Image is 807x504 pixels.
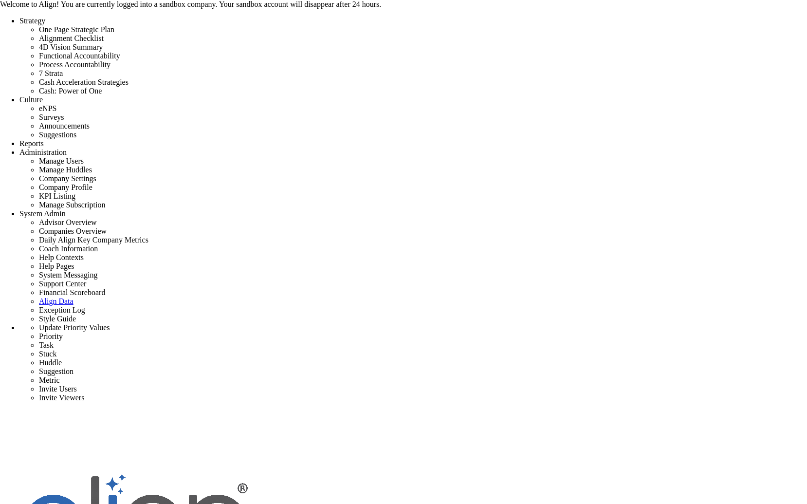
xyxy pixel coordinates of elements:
[39,297,73,305] a: Align Data
[39,87,102,95] span: Cash: Power of One
[39,393,84,402] span: Invite Viewers
[39,52,120,60] span: Functional Accountability
[39,350,56,358] span: Stuck
[39,157,84,165] span: Manage Users
[39,104,807,113] li: Employee Net Promoter Score: A Measure of Employee Engagement
[39,280,86,288] span: Support Center
[39,358,62,367] span: Huddle
[39,288,105,297] span: Financial Scoreboard
[39,341,54,349] span: Task
[39,192,75,200] span: KPI Listing
[39,34,104,42] span: Alignment Checklist
[19,17,45,25] span: Strategy
[39,262,74,270] span: Help Pages
[39,166,92,174] span: Manage Huddles
[39,332,63,340] span: Priority
[39,244,98,253] span: Coach Information
[39,306,85,314] span: Exception Log
[19,95,43,104] span: Culture
[39,227,107,235] span: Companies Overview
[39,104,56,112] span: eNPS
[39,78,128,86] span: Cash Acceleration Strategies
[39,385,77,393] span: Invite Users
[39,69,63,77] span: 7 Strata
[39,25,114,34] span: One Page Strategic Plan
[39,323,110,332] span: Update Priority Values
[39,315,76,323] span: Style Guide
[39,367,73,375] span: Suggestion
[39,271,97,279] span: System Messaging
[39,131,76,139] span: Suggestions
[19,139,44,148] span: Reports
[39,60,110,69] span: Process Accountability
[39,253,84,261] span: Help Contexts
[19,209,66,218] span: System Admin
[39,174,96,183] span: Company Settings
[19,148,67,156] span: Administration
[39,201,105,209] span: Manage Subscription
[39,113,64,121] span: Surveys
[39,183,92,191] span: Company Profile
[39,376,60,384] span: Metric
[39,236,148,244] span: Daily Align Key Company Metrics
[39,43,103,51] span: 4D Vision Summary
[39,122,90,130] span: Announcements
[39,218,97,226] span: Advisor Overview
